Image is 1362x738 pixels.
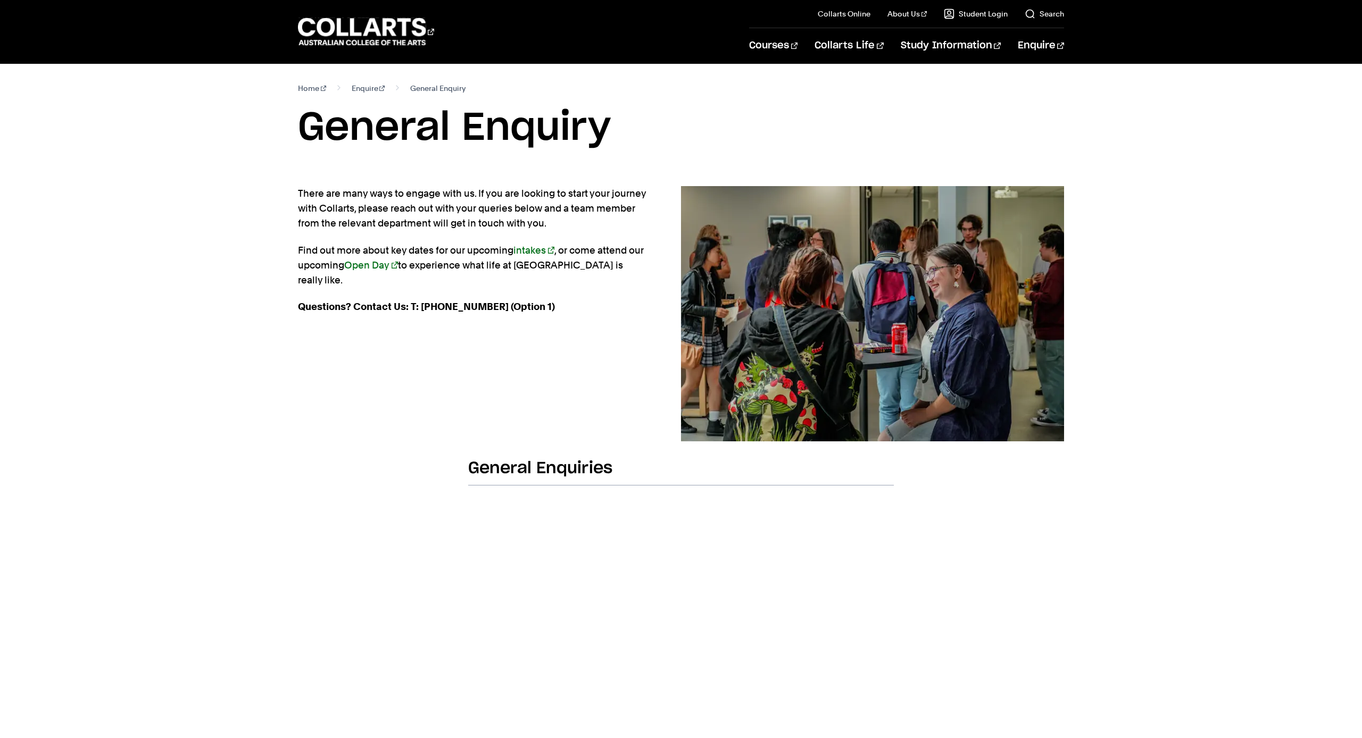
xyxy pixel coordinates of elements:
a: Enquire [1018,28,1064,63]
strong: Questions? Contact Us: T: [PHONE_NUMBER] (Option 1) [298,301,555,312]
a: Collarts Online [818,9,870,19]
h1: General Enquiry [298,104,1064,152]
a: Open Day [344,259,398,271]
p: There are many ways to engage with us. If you are looking to start your journey with Collarts, pl... [298,186,647,231]
a: Courses [749,28,798,63]
a: Study Information [901,28,1001,63]
a: Student Login [944,9,1008,19]
a: About Us [887,9,927,19]
h2: General Enquiries [468,458,894,485]
div: Go to homepage [298,16,434,47]
a: Enquire [352,81,385,96]
a: Search [1025,9,1064,19]
a: Collarts Life [815,28,883,63]
a: intakes [513,245,554,256]
span: General Enquiry [410,81,466,96]
a: Home [298,81,326,96]
p: Find out more about key dates for our upcoming , or come attend our upcoming to experience what l... [298,243,647,288]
